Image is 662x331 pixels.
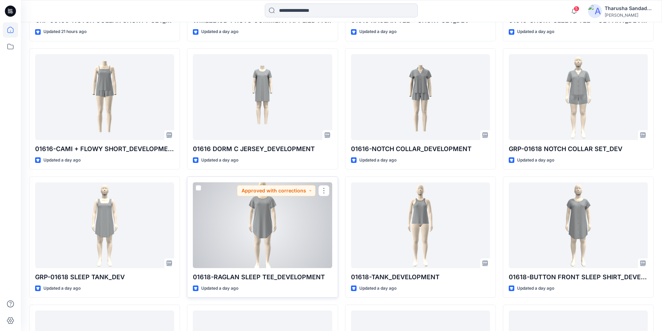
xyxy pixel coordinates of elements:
[35,144,174,154] p: 01616-CAMI + FLOWY SHORT_DEVELOPMENT
[509,182,648,268] a: 01618-BUTTON FRONT SLEEP SHIRT_DEVELOPMENT
[193,144,332,154] p: 01616 DORM C JERSEY_DEVELOPMENT
[201,157,238,164] p: Updated a day ago
[574,6,579,11] span: 5
[351,144,490,154] p: 01616-NOTCH COLLAR_DEVELOPMENT
[359,285,397,292] p: Updated a day ago
[517,285,554,292] p: Updated a day ago
[201,285,238,292] p: Updated a day ago
[509,272,648,282] p: 01618-BUTTON FRONT SLEEP SHIRT_DEVELOPMENT
[351,182,490,268] a: 01618-TANK_DEVELOPMENT
[351,272,490,282] p: 01618-TANK_DEVELOPMENT
[605,13,653,18] div: [PERSON_NAME]
[193,182,332,268] a: 01618-RAGLAN SLEEP TEE_DEVELOPMENT
[605,4,653,13] div: Tharusha Sandadeepa
[509,144,648,154] p: GRP-01618 NOTCH COLLAR SET_DEV
[43,28,87,35] p: Updated 21 hours ago
[201,28,238,35] p: Updated a day ago
[351,54,490,140] a: 01616-NOTCH COLLAR_DEVELOPMENT
[43,157,81,164] p: Updated a day ago
[193,54,332,140] a: 01616 DORM C JERSEY_DEVELOPMENT
[193,272,332,282] p: 01618-RAGLAN SLEEP TEE_DEVELOPMENT
[35,272,174,282] p: GRP-01618 SLEEP TANK_DEV
[517,157,554,164] p: Updated a day ago
[517,28,554,35] p: Updated a day ago
[35,54,174,140] a: 01616-CAMI + FLOWY SHORT_DEVELOPMENT
[359,28,397,35] p: Updated a day ago
[509,54,648,140] a: GRP-01618 NOTCH COLLAR SET_DEV
[359,157,397,164] p: Updated a day ago
[588,4,602,18] img: avatar
[43,285,81,292] p: Updated a day ago
[35,182,174,268] a: GRP-01618 SLEEP TANK_DEV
